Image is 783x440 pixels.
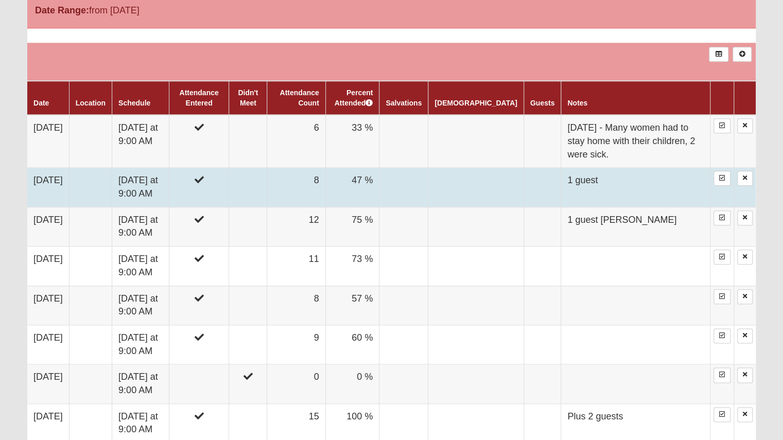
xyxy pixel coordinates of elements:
a: Enter Attendance [714,118,730,133]
a: Delete [737,171,753,186]
td: 11 [267,247,325,286]
td: 0 [267,364,325,403]
a: Notes [567,99,587,107]
td: [DATE] [27,247,69,286]
td: 0 % [325,364,379,403]
label: Date Range: [35,4,89,17]
td: 73 % [325,247,379,286]
td: [DATE] [27,207,69,246]
td: 33 % [325,115,379,168]
td: [DATE] at 9:00 AM [112,325,169,364]
a: Delete [737,118,753,133]
td: 60 % [325,325,379,364]
th: [DEMOGRAPHIC_DATA] [428,81,524,115]
td: [DATE] at 9:00 AM [112,115,169,168]
td: [DATE] at 9:00 AM [112,247,169,286]
a: Enter Attendance [714,367,730,382]
td: [DATE] [27,115,69,168]
td: 75 % [325,207,379,246]
td: [DATE] at 9:00 AM [112,168,169,207]
a: Location [76,99,106,107]
a: Delete [737,210,753,225]
td: [DATE] at 9:00 AM [112,364,169,403]
td: 9 [267,325,325,364]
td: 1 guest [PERSON_NAME] [561,207,710,246]
a: Alt+N [733,47,752,62]
a: Enter Attendance [714,328,730,343]
td: 12 [267,207,325,246]
a: Schedule [118,99,150,107]
td: [DATE] [27,364,69,403]
td: [DATE] - Many women had to stay home with their children, 2 were sick. [561,115,710,168]
td: [DATE] [27,286,69,325]
a: Delete [737,407,753,422]
a: Delete [737,367,753,382]
a: Enter Attendance [714,407,730,422]
td: [DATE] at 9:00 AM [112,207,169,246]
th: Salvations [379,81,428,115]
td: 1 guest [561,168,710,207]
a: Attendance Entered [179,89,218,107]
td: [DATE] [27,168,69,207]
div: from [DATE] [27,4,270,20]
a: Delete [737,250,753,265]
td: 8 [267,286,325,325]
td: 47 % [325,168,379,207]
a: Enter Attendance [714,171,730,186]
a: Delete [737,328,753,343]
a: Export to Excel [709,47,728,62]
td: [DATE] [27,325,69,364]
a: Enter Attendance [714,210,730,225]
a: Percent Attended [335,89,373,107]
td: 8 [267,168,325,207]
a: Enter Attendance [714,289,730,304]
a: Date [33,99,49,107]
th: Guests [524,81,561,115]
a: Enter Attendance [714,250,730,265]
td: 6 [267,115,325,168]
a: Didn't Meet [238,89,258,107]
td: 57 % [325,286,379,325]
td: [DATE] at 9:00 AM [112,286,169,325]
a: Attendance Count [280,89,319,107]
a: Delete [737,289,753,304]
